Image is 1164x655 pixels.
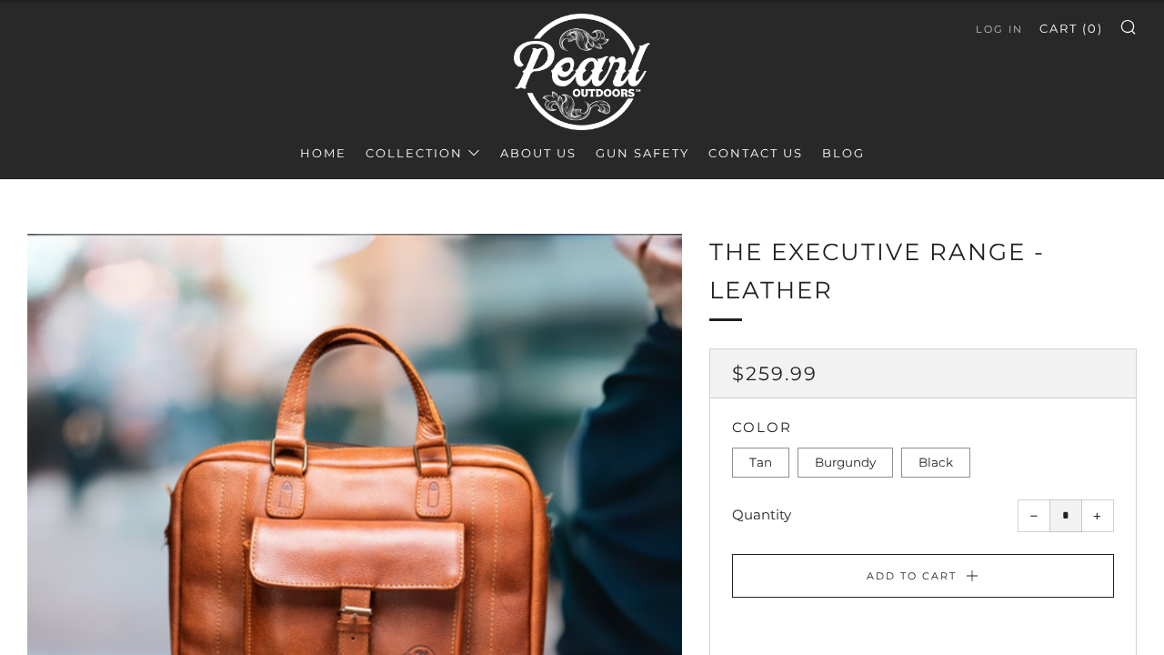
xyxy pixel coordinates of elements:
[1030,512,1039,520] span: −
[732,362,818,385] span: $259.99
[1093,512,1101,520] span: +
[300,138,346,167] a: Home
[976,15,1023,44] a: Log in
[596,138,689,167] a: Gun Safety
[732,448,789,479] label: Tan
[732,420,1114,434] h2: Color
[1049,499,1082,532] input: quantity
[798,448,893,479] label: Burgundy
[822,138,865,167] a: Blog
[708,138,803,167] a: Contact Us
[732,506,791,523] label: Quantity
[901,448,970,479] label: Black
[709,234,1137,309] h1: The Executive Range - Leather
[366,138,481,167] a: Collection
[732,554,1114,598] button: Add to Cart
[1039,14,1103,43] a: Cart (0)
[500,138,577,167] a: About Us
[867,569,957,582] span: Add to Cart
[514,5,650,138] img: Pearl Outdoors | Luxury Leather Pistol Bags & Executive Range Bags
[1088,21,1098,35] span: 0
